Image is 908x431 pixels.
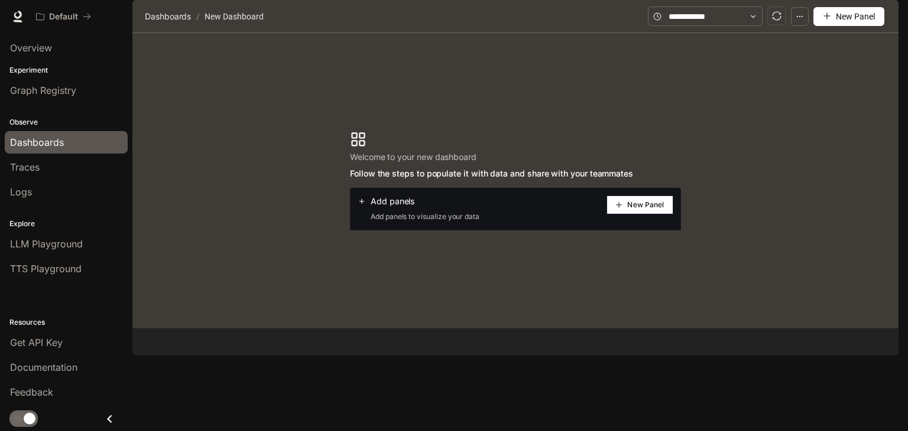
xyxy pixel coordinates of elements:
span: plus [823,12,831,20]
article: New Dashboard [202,5,266,28]
button: Dashboards [142,9,194,24]
span: New Panel [627,202,664,208]
span: New Panel [836,10,875,23]
span: Welcome to your new dashboard [350,150,633,164]
span: Add panels [371,195,414,207]
button: New Panel [607,195,673,214]
span: sync [772,11,781,21]
span: Follow the steps to populate it with data and share with your teammates [350,166,633,181]
span: Dashboards [145,9,191,24]
span: Add panels to visualize your data [358,211,479,223]
p: Default [49,12,78,22]
button: All workspaces [31,5,96,28]
span: plus [615,201,622,208]
span: / [196,10,200,23]
button: New Panel [813,7,884,26]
